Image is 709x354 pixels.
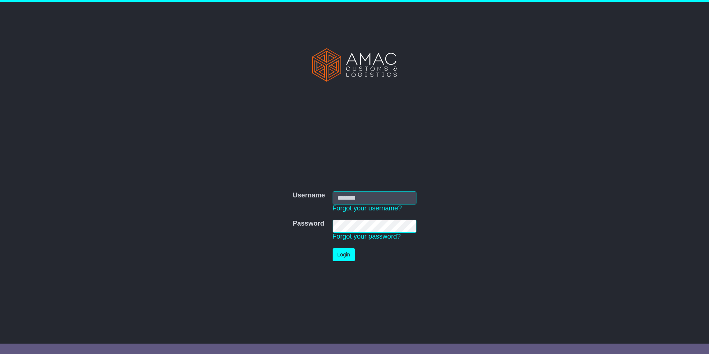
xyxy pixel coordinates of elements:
img: AMAC Customs and Logistics [312,48,397,82]
button: Login [333,248,355,261]
a: Forgot your username? [333,204,402,212]
a: Forgot your password? [333,233,401,240]
label: Password [293,220,324,228]
label: Username [293,191,325,200]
